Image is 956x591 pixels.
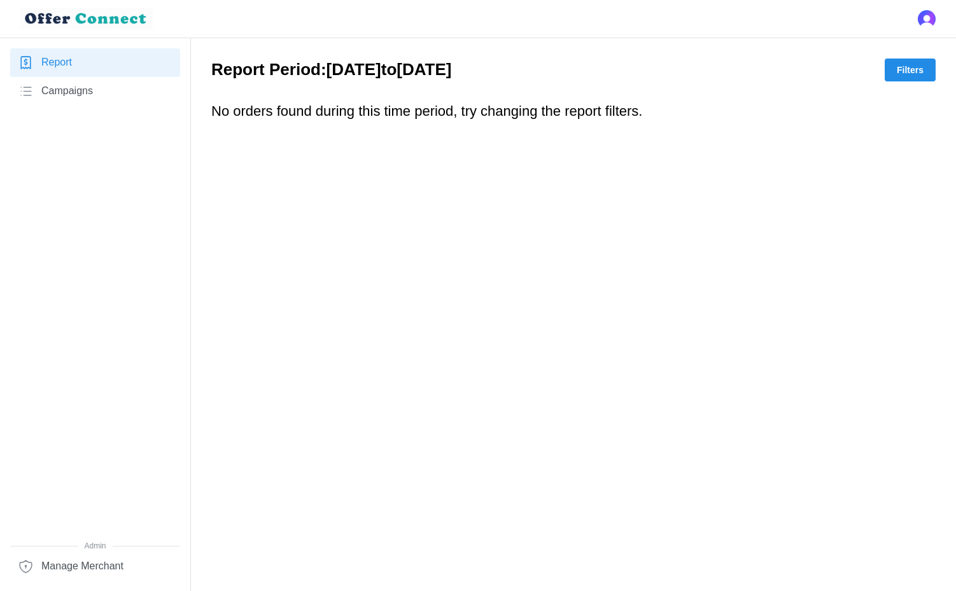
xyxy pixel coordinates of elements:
[918,10,936,28] img: 's logo
[10,77,180,106] a: Campaigns
[41,559,123,574] span: Manage Merchant
[41,55,72,71] span: Report
[885,59,936,81] button: Filters
[211,59,451,81] h2: Report Period: [DATE] to [DATE]
[41,83,93,99] span: Campaigns
[10,48,180,77] a: Report
[918,10,936,28] button: Open user button
[897,59,924,81] span: Filters
[10,552,180,581] a: Manage Merchant
[20,8,153,30] img: loyalBe Logo
[211,102,936,122] h3: No orders found during this time period, try changing the report filters.
[10,540,180,552] span: Admin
